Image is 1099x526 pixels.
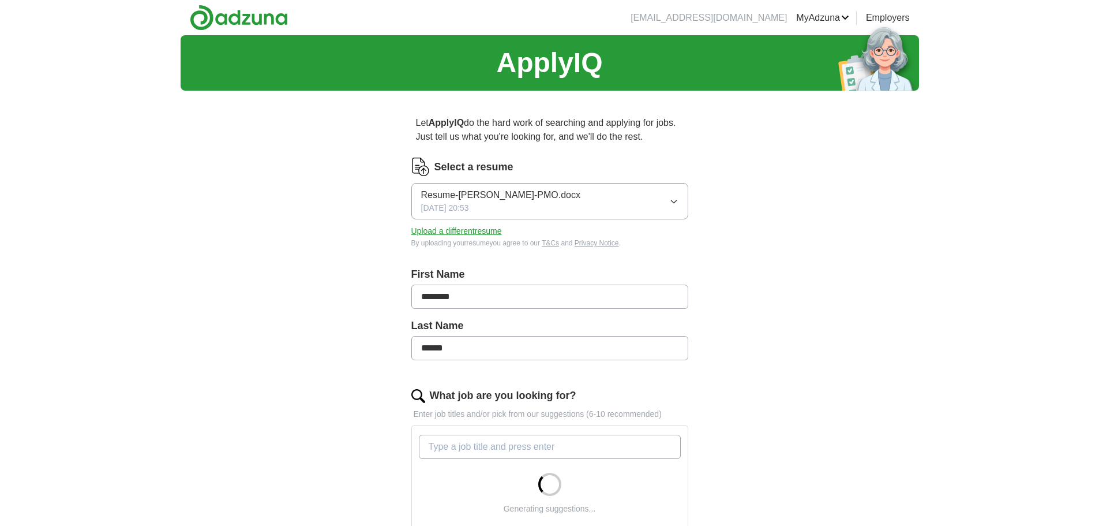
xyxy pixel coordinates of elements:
[421,188,581,202] span: Resume-[PERSON_NAME]-PMO.docx
[421,202,469,214] span: [DATE] 20:53
[411,111,688,148] p: Let do the hard work of searching and applying for jobs. Just tell us what you're looking for, an...
[190,5,288,31] img: Adzuna logo
[504,503,596,515] div: Generating suggestions...
[575,239,619,247] a: Privacy Notice
[411,225,502,237] button: Upload a differentresume
[866,11,910,25] a: Employers
[411,318,688,334] label: Last Name
[411,238,688,248] div: By uploading your resume you agree to our and .
[411,408,688,420] p: Enter job titles and/or pick from our suggestions (6-10 recommended)
[411,158,430,176] img: CV Icon
[542,239,559,247] a: T&Cs
[434,159,513,175] label: Select a resume
[411,267,688,282] label: First Name
[430,388,576,404] label: What job are you looking for?
[411,389,425,403] img: search.png
[631,11,787,25] li: [EMAIL_ADDRESS][DOMAIN_NAME]
[429,118,464,128] strong: ApplyIQ
[796,11,849,25] a: MyAdzuna
[496,42,602,84] h1: ApplyIQ
[411,183,688,219] button: Resume-[PERSON_NAME]-PMO.docx[DATE] 20:53
[419,435,681,459] input: Type a job title and press enter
